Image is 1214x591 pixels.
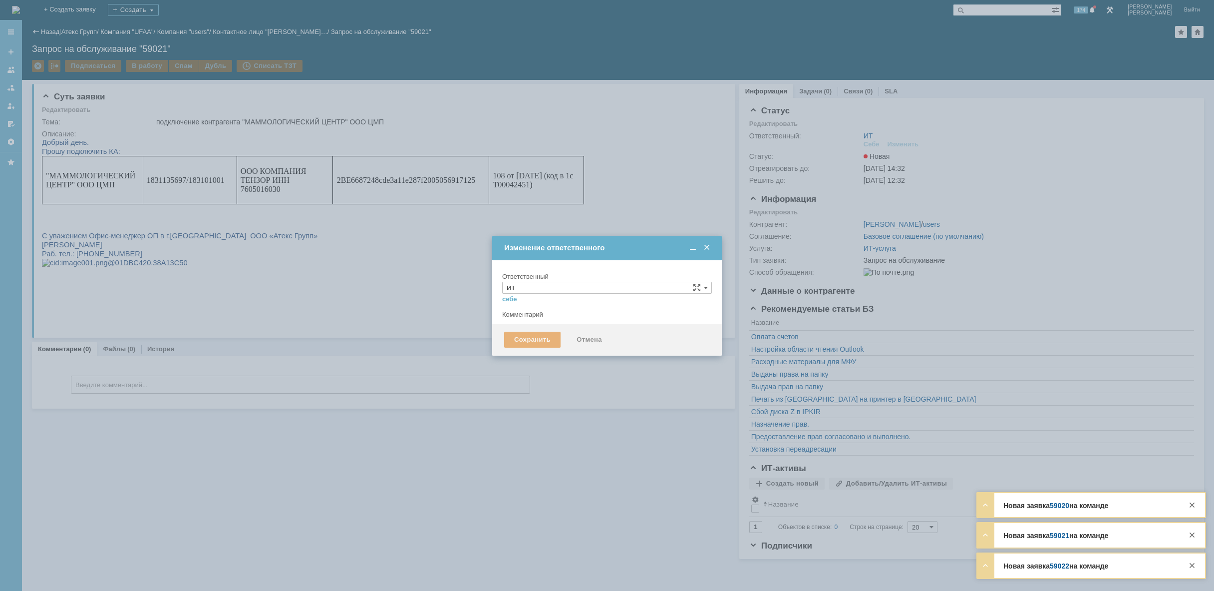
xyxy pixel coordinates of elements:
span: Сложная форма [693,284,701,292]
a: 59021 [1050,532,1069,540]
div: Изменение ответственного [504,243,712,252]
div: Закрыть [1186,529,1198,541]
div: Ответственный [502,273,710,280]
div: Развернуть [979,560,991,572]
div: Развернуть [979,499,991,511]
div: Комментарий [502,310,712,320]
div: Закрыть [1186,560,1198,572]
strong: Новая заявка на команде [1003,532,1108,540]
a: себе [502,295,517,303]
span: 2BE6687248cde3a11e287f2005056917125 [295,38,434,46]
span: Свернуть (Ctrl + M) [688,243,698,252]
span: Закрыть [702,243,712,252]
a: 59020 [1050,502,1069,510]
span: ООО КОМПАНИЯ ТЕНЗОР ИНН 7605016030 [199,29,265,55]
span: 108 от [DATE] (код в 1с Т00042451) [451,33,531,51]
span: "МАММОЛОГИЧЕСКИЙ ЦЕНТР" ООО ЦМП [4,33,93,51]
strong: Новая заявка на команде [1003,562,1108,570]
strong: Новая заявка на команде [1003,502,1108,510]
div: Развернуть [979,529,991,541]
span: 1831135697/183101001 [105,38,183,46]
div: Закрыть [1186,499,1198,511]
a: 59022 [1050,562,1069,570]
